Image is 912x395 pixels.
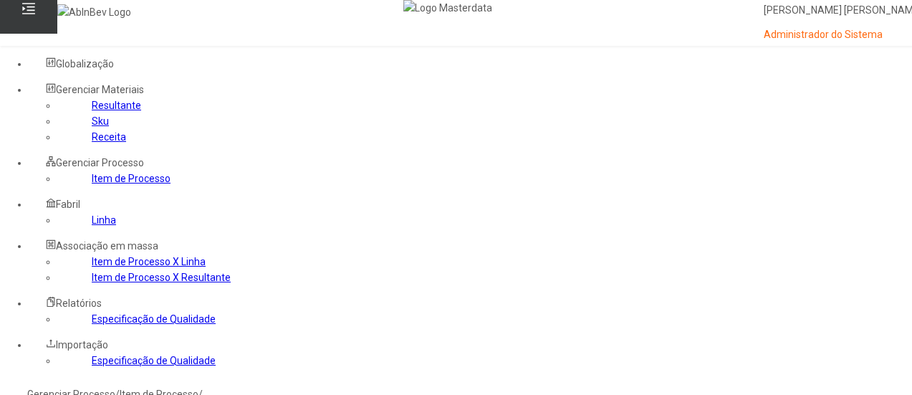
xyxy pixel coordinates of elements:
[92,214,116,226] a: Linha
[92,355,216,366] a: Especificação de Qualidade
[56,58,114,70] span: Globalização
[56,298,102,309] span: Relatórios
[92,256,206,267] a: Item de Processo X Linha
[56,199,80,210] span: Fabril
[56,240,158,252] span: Associação em massa
[92,173,171,184] a: Item de Processo
[92,100,141,111] a: Resultante
[57,4,131,20] img: AbInBev Logo
[56,339,108,351] span: Importação
[92,272,231,283] a: Item de Processo X Resultante
[92,131,126,143] a: Receita
[92,313,216,325] a: Especificação de Qualidade
[56,157,144,168] span: Gerenciar Processo
[92,115,109,127] a: Sku
[56,84,144,95] span: Gerenciar Materiais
